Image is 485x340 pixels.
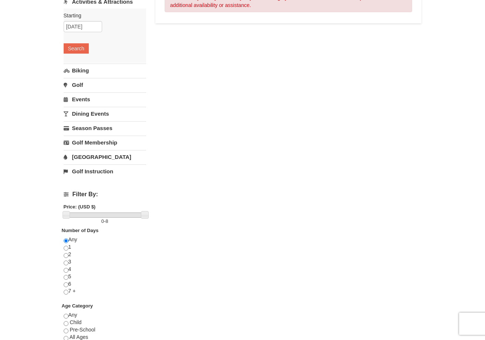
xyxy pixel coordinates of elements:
label: Starting [64,12,141,19]
span: 8 [105,218,108,224]
a: Dining Events [64,107,146,120]
a: Golf Membership [64,136,146,149]
div: Any 1 2 3 4 5 6 7 + [64,236,146,302]
span: Pre-School [70,327,95,333]
a: Golf Instruction [64,164,146,178]
a: Season Passes [64,121,146,135]
span: All Ages [70,334,88,340]
strong: Number of Days [62,228,99,233]
a: Biking [64,64,146,77]
strong: Age Category [62,303,93,309]
span: Child [70,319,81,325]
h4: Filter By: [64,191,146,198]
strong: Price: (USD $) [64,204,96,210]
button: Search [64,43,89,54]
span: 0 [101,218,104,224]
a: Golf [64,78,146,92]
a: [GEOGRAPHIC_DATA] [64,150,146,164]
a: Events [64,92,146,106]
label: - [64,218,146,225]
